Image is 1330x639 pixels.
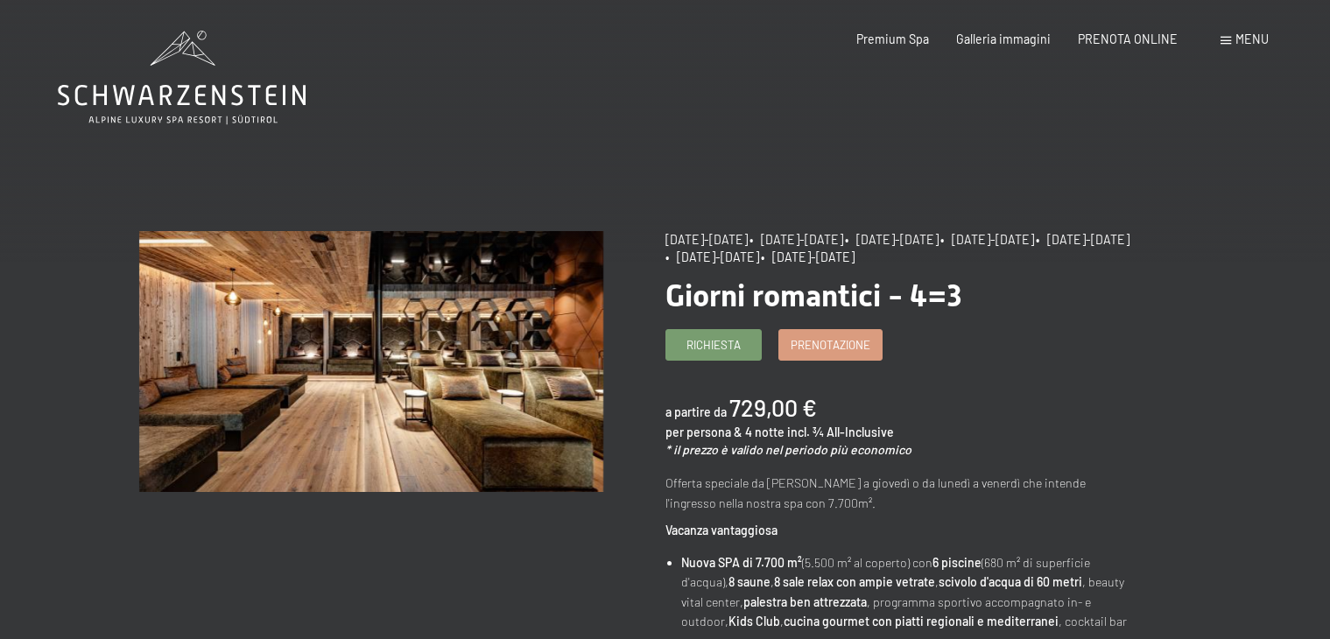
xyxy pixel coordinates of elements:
strong: 8 sale relax con ampie vetrate [774,574,935,589]
span: • [DATE]-[DATE] [749,232,843,247]
span: [DATE]-[DATE] [665,232,748,247]
a: Prenotazione [779,330,882,359]
strong: Kids Club [728,614,780,628]
b: 729,00 € [729,393,817,421]
strong: scivolo d'acqua di 60 metri [939,574,1082,589]
strong: cucina gourmet con piatti regionali e mediterranei [784,614,1059,628]
a: PRENOTA ONLINE [1078,32,1178,46]
span: Giorni romantici - 4=3 [665,277,962,313]
span: • [DATE]-[DATE] [940,232,1034,247]
a: Richiesta [666,330,761,359]
span: Menu [1235,32,1269,46]
span: • [DATE]-[DATE] [761,249,855,264]
p: Offerta speciale da [PERSON_NAME] a giovedì o da lunedì a venerdì che intende l'ingresso nella no... [665,474,1129,513]
span: • [DATE]-[DATE] [665,249,759,264]
span: 4 notte [745,425,785,439]
span: Richiesta [686,337,741,353]
img: Giorni romantici - 4=3 [139,231,603,492]
strong: Nuova SPA di 7.700 m² [681,555,802,570]
span: • [DATE]-[DATE] [1036,232,1129,247]
span: incl. ¾ All-Inclusive [787,425,894,439]
em: * il prezzo è valido nel periodo più economico [665,442,911,457]
a: Galleria immagini [956,32,1051,46]
strong: palestra ben attrezzata [743,594,867,609]
li: (5.500 m² al coperto) con (680 m² di superficie d'acqua), , , , beauty vital center, , programma ... [681,553,1129,632]
strong: 8 saune [728,574,771,589]
span: a partire da [665,404,727,419]
span: • [DATE]-[DATE] [845,232,939,247]
a: Premium Spa [856,32,929,46]
span: per persona & [665,425,742,439]
strong: Vacanza vantaggiosa [665,523,778,537]
span: Prenotazione [791,337,870,353]
strong: 6 piscine [932,555,982,570]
